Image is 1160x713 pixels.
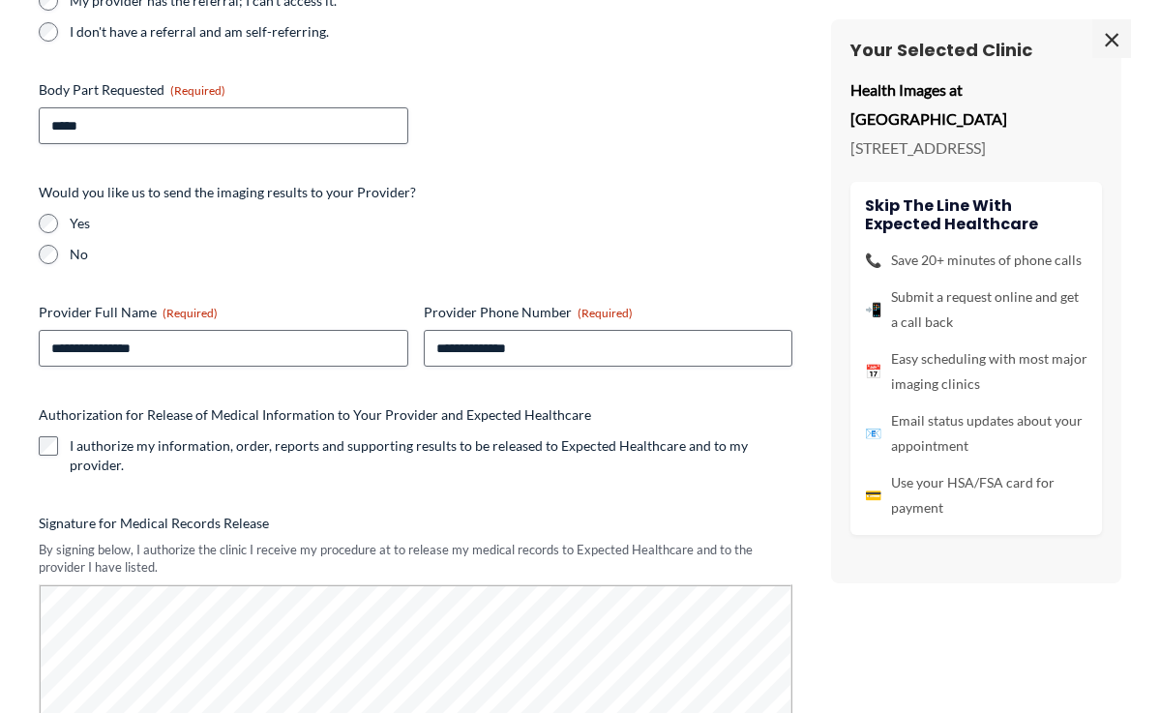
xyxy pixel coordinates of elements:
label: No [70,245,792,264]
label: I don't have a referral and am self-referring. [70,22,408,42]
h3: Your Selected Clinic [850,39,1102,61]
span: 📲 [865,297,881,322]
span: (Required) [163,306,218,320]
legend: Authorization for Release of Medical Information to Your Provider and Expected Healthcare [39,405,591,425]
label: Body Part Requested [39,80,408,100]
span: (Required) [170,83,225,98]
label: Provider Phone Number [424,303,793,322]
div: By signing below, I authorize the clinic I receive my procedure at to release my medical records ... [39,541,792,577]
span: × [1092,19,1131,58]
li: Save 20+ minutes of phone calls [865,248,1087,273]
span: (Required) [578,306,633,320]
li: Use your HSA/FSA card for payment [865,470,1087,520]
label: Yes [70,214,792,233]
label: Provider Full Name [39,303,408,322]
span: 📧 [865,421,881,446]
p: Health Images at [GEOGRAPHIC_DATA] [850,75,1102,133]
li: Submit a request online and get a call back [865,284,1087,335]
span: 📅 [865,359,881,384]
h4: Skip the line with Expected Healthcare [865,196,1087,233]
span: 📞 [865,248,881,273]
legend: Would you like us to send the imaging results to your Provider? [39,183,416,202]
label: I authorize my information, order, reports and supporting results to be released to Expected Heal... [70,436,792,475]
li: Easy scheduling with most major imaging clinics [865,346,1087,397]
label: Signature for Medical Records Release [39,514,792,533]
li: Email status updates about your appointment [865,408,1087,459]
span: 💳 [865,483,881,508]
p: [STREET_ADDRESS] [850,134,1102,163]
